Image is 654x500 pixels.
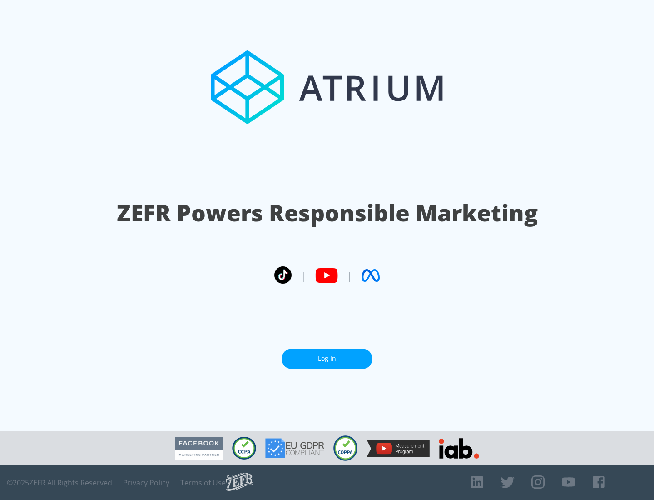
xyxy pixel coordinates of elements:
img: IAB [439,438,479,459]
img: GDPR Compliant [265,438,324,458]
img: CCPA Compliant [232,437,256,460]
a: Terms of Use [180,478,226,487]
a: Privacy Policy [123,478,169,487]
h1: ZEFR Powers Responsible Marketing [117,197,538,229]
img: Facebook Marketing Partner [175,437,223,460]
a: Log In [282,349,372,369]
span: | [347,269,352,282]
span: | [301,269,306,282]
span: © 2025 ZEFR All Rights Reserved [7,478,112,487]
img: YouTube Measurement Program [367,440,430,457]
img: COPPA Compliant [333,435,357,461]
